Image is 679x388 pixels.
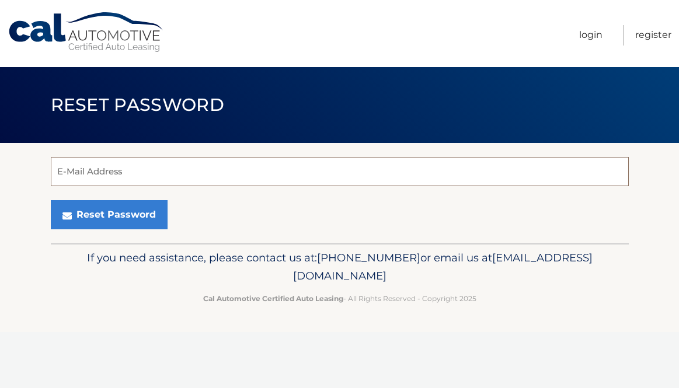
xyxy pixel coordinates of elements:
p: If you need assistance, please contact us at: or email us at [58,249,621,286]
input: E-Mail Address [51,157,629,186]
p: - All Rights Reserved - Copyright 2025 [58,292,621,305]
a: Cal Automotive [8,12,165,53]
a: Login [579,25,603,46]
strong: Cal Automotive Certified Auto Leasing [203,294,343,303]
span: Reset Password [51,94,224,116]
button: Reset Password [51,200,168,229]
a: Register [635,25,671,46]
span: [PHONE_NUMBER] [317,251,420,264]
